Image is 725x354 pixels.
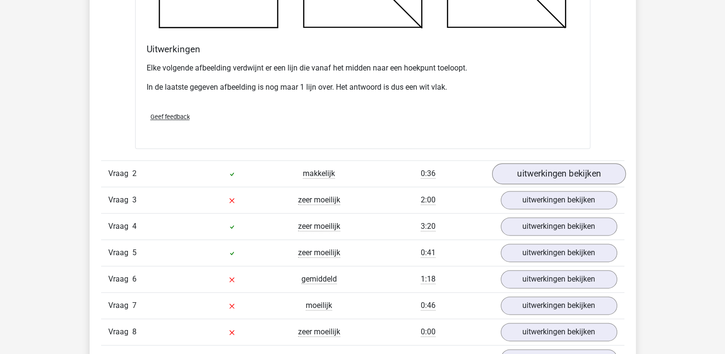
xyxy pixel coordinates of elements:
p: Elke volgende afbeelding verdwijnt er een lijn die vanaf het midden naar een hoekpunt toeloopt. [147,62,579,74]
span: Vraag [108,168,132,179]
span: zeer moeilijk [298,222,340,231]
span: 0:46 [421,301,436,310]
span: 2 [132,169,137,178]
span: zeer moeilijk [298,248,340,258]
span: 7 [132,301,137,310]
span: gemiddeld [301,274,337,284]
p: In de laatste gegeven afbeelding is nog maar 1 lijn over. Het antwoord is dus een wit vlak. [147,82,579,93]
span: Vraag [108,300,132,311]
a: uitwerkingen bekijken [501,296,617,315]
span: Vraag [108,273,132,285]
span: 3 [132,195,137,204]
span: 4 [132,222,137,231]
span: 2:00 [421,195,436,205]
span: 6 [132,274,137,283]
a: uitwerkingen bekijken [492,163,625,184]
span: makkelijk [303,169,335,178]
span: 5 [132,248,137,257]
span: 0:41 [421,248,436,258]
span: zeer moeilijk [298,327,340,337]
span: 3:20 [421,222,436,231]
span: 0:00 [421,327,436,337]
a: uitwerkingen bekijken [501,191,617,209]
a: uitwerkingen bekijken [501,323,617,341]
a: uitwerkingen bekijken [501,270,617,288]
a: uitwerkingen bekijken [501,244,617,262]
a: uitwerkingen bekijken [501,217,617,236]
span: 1:18 [421,274,436,284]
span: Vraag [108,247,132,259]
span: moeilijk [306,301,332,310]
span: Vraag [108,221,132,232]
span: zeer moeilijk [298,195,340,205]
span: 0:36 [421,169,436,178]
span: Vraag [108,194,132,206]
h4: Uitwerkingen [147,44,579,55]
span: 8 [132,327,137,336]
span: Vraag [108,326,132,338]
span: Geef feedback [150,113,190,120]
